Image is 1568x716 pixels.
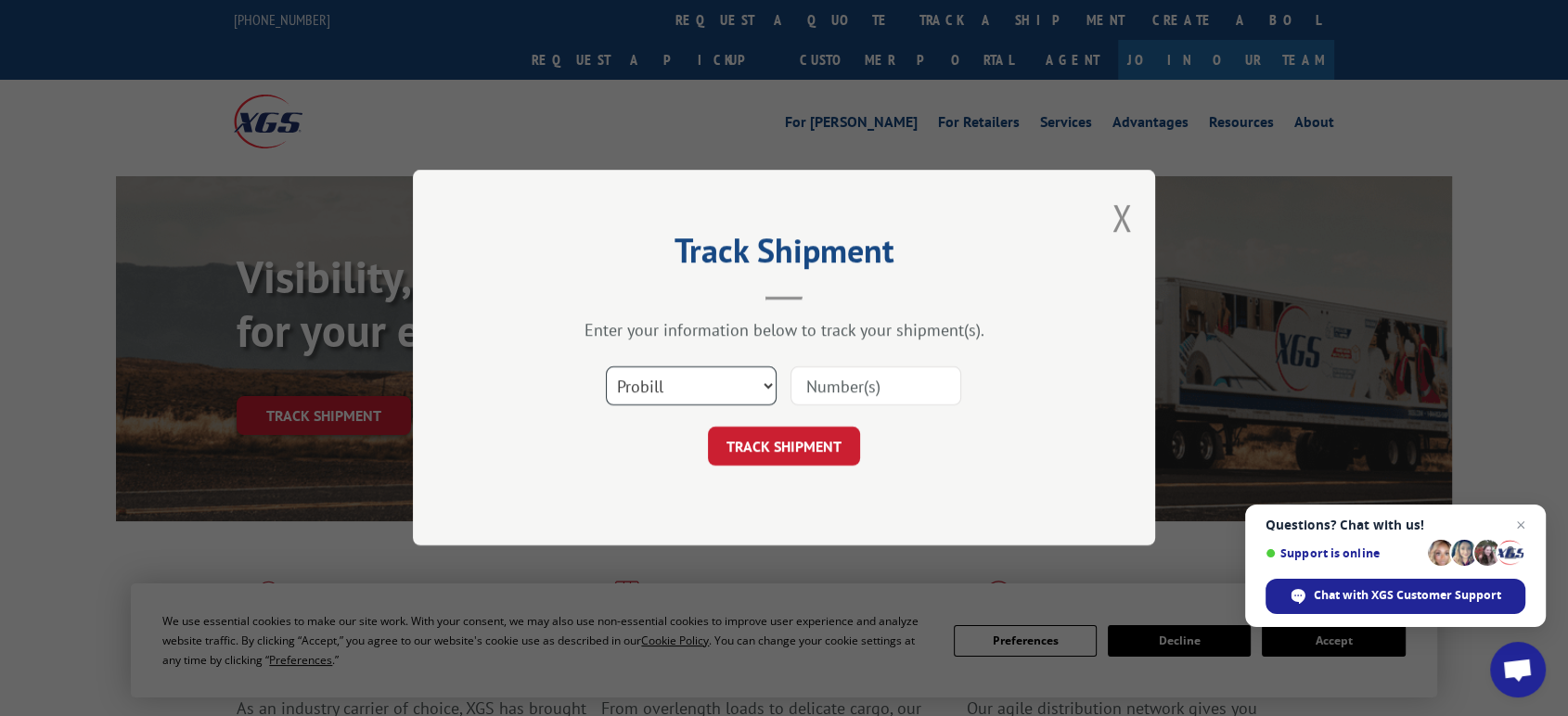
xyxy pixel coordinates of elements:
[1490,642,1546,697] div: Open chat
[790,367,961,406] input: Number(s)
[506,237,1062,273] h2: Track Shipment
[1112,193,1132,242] button: Close modal
[708,428,860,467] button: TRACK SHIPMENT
[1314,587,1501,604] span: Chat with XGS Customer Support
[1266,579,1525,614] div: Chat with XGS Customer Support
[1266,518,1525,532] span: Questions? Chat with us!
[1510,514,1532,536] span: Close chat
[506,320,1062,341] div: Enter your information below to track your shipment(s).
[1266,546,1421,560] span: Support is online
